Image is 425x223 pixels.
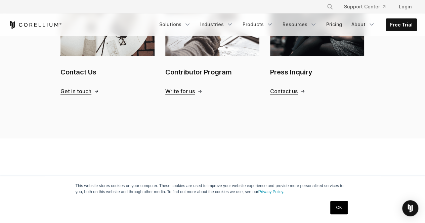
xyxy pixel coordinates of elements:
[76,183,350,195] p: This website stores cookies on your computer. These cookies are used to improve your website expe...
[339,1,391,13] a: Support Center
[155,18,417,31] div: Navigation Menu
[155,18,195,31] a: Solutions
[270,88,298,95] span: Contact us
[196,18,237,31] a: Industries
[324,1,336,13] button: Search
[60,88,91,95] span: Get in touch
[60,67,155,77] h2: Contact Us
[239,18,277,31] a: Products
[279,18,321,31] a: Resources
[322,18,346,31] a: Pricing
[318,1,417,13] div: Navigation Menu
[165,88,195,95] span: Write for us
[8,21,62,29] a: Corellium Home
[347,18,379,31] a: About
[330,201,347,214] a: OK
[258,189,284,194] a: Privacy Policy.
[393,1,417,13] a: Login
[165,67,259,77] h2: Contributor Program
[270,67,364,77] h2: Press Inquiry
[402,200,418,216] div: Open Intercom Messenger
[386,19,417,31] a: Free Trial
